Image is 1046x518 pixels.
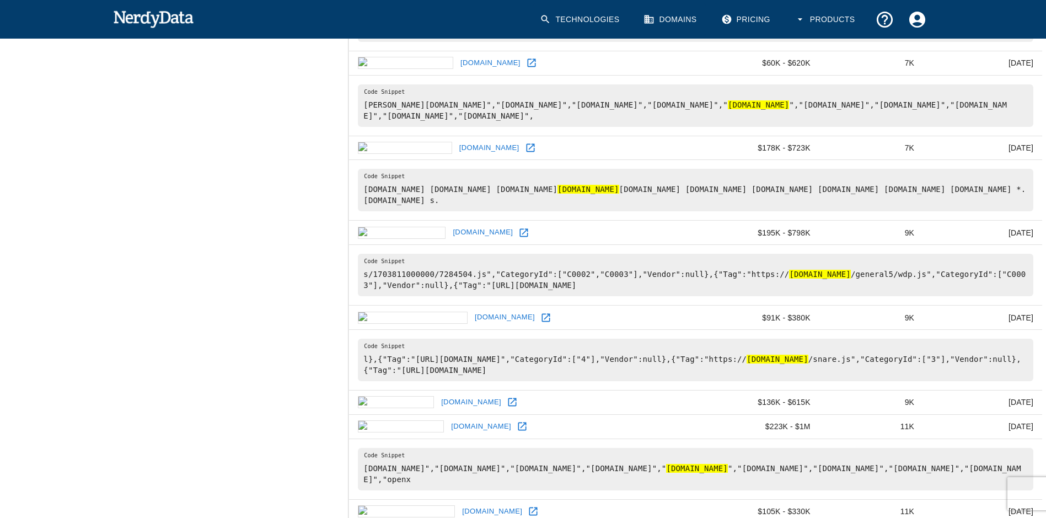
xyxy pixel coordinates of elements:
[901,3,934,36] button: Account Settings
[709,414,819,439] td: $223K - $1M
[458,55,523,72] a: [DOMAIN_NAME]
[358,505,455,517] img: lexmark.com icon
[450,224,516,241] a: [DOMAIN_NAME]
[819,414,923,439] td: 11K
[516,225,532,241] a: Open avaya.com in new window
[358,84,1033,127] pre: [PERSON_NAME][DOMAIN_NAME]","[DOMAIN_NAME]","[DOMAIN_NAME]","[DOMAIN_NAME]"," ","[DOMAIN_NAME]","...
[358,227,446,239] img: avaya.com icon
[358,169,1033,211] pre: [DOMAIN_NAME] [DOMAIN_NAME] [DOMAIN_NAME] [DOMAIN_NAME] [DOMAIN_NAME] [DOMAIN_NAME] [DOMAIN_NAME]...
[438,394,504,411] a: [DOMAIN_NAME]
[709,306,819,330] td: $91K - $380K
[358,339,1033,381] pre: l},{"Tag":"[URL][DOMAIN_NAME]","CategoryId":["4"],"Vendor":null},{"Tag":"https:// /snare.js","Cat...
[747,355,808,364] hl: [DOMAIN_NAME]
[819,221,923,245] td: 9K
[923,306,1042,330] td: [DATE]
[923,414,1042,439] td: [DATE]
[709,391,819,415] td: $136K - $615K
[522,140,539,156] a: Open usbank.com in new window
[514,418,530,435] a: Open irobot.com in new window
[538,309,554,326] a: Open vodafone.co.uk in new window
[788,3,864,36] button: Products
[819,306,923,330] td: 9K
[819,51,923,75] td: 7K
[358,312,468,324] img: vodafone.co.uk icon
[923,391,1042,415] td: [DATE]
[472,309,538,326] a: [DOMAIN_NAME]
[819,136,923,160] td: 7K
[923,136,1042,160] td: [DATE]
[923,51,1042,75] td: [DATE]
[991,440,1033,482] iframe: Drift Widget Chat Controller
[557,185,619,194] hl: [DOMAIN_NAME]
[709,221,819,245] td: $195K - $798K
[868,3,901,36] button: Support and Documentation
[457,140,522,157] a: [DOMAIN_NAME]
[113,8,194,30] img: NerdyData.com
[637,3,705,36] a: Domains
[666,464,728,473] hl: [DOMAIN_NAME]
[358,448,1033,490] pre: [DOMAIN_NAME]","[DOMAIN_NAME]","[DOMAIN_NAME]","[DOMAIN_NAME]"," ","[DOMAIN_NAME]","[DOMAIN_NAME]...
[448,418,514,435] a: [DOMAIN_NAME]
[358,142,452,154] img: usbank.com icon
[504,394,521,410] a: Open ee.co.uk in new window
[728,100,790,109] hl: [DOMAIN_NAME]
[715,3,779,36] a: Pricing
[709,51,819,75] td: $60K - $620K
[358,254,1033,296] pre: s/1703811000000/7284504.js","CategoryId":["C0002","C0003"],"Vendor":null},{"Tag":"https:// /gener...
[358,396,434,408] img: ee.co.uk icon
[819,391,923,415] td: 9K
[789,270,851,279] hl: [DOMAIN_NAME]
[358,420,444,432] img: irobot.com icon
[709,136,819,160] td: $178K - $723K
[358,57,453,69] img: mercari.com icon
[533,3,628,36] a: Technologies
[923,221,1042,245] td: [DATE]
[523,55,540,71] a: Open mercari.com in new window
